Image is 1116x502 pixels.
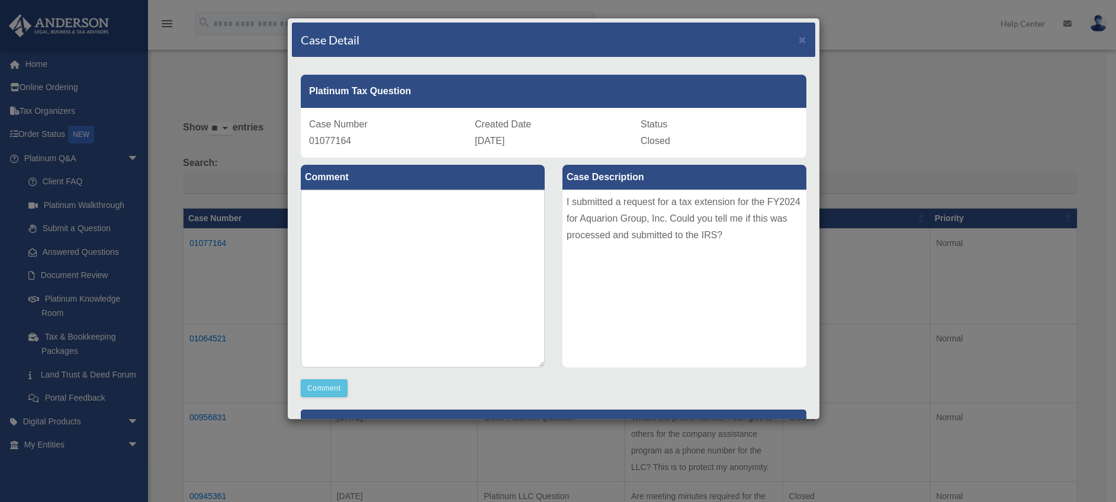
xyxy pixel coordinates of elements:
span: 01077164 [309,136,351,146]
label: Comment [301,165,545,190]
button: Comment [301,379,348,397]
span: × [799,33,806,46]
span: Status [641,119,667,129]
label: Case Description [562,165,806,190]
div: I submitted a request for a tax extension for the FY2024 for Aquarion Group, Inc. Could you tell ... [562,190,806,367]
span: Closed [641,136,670,146]
div: Platinum Tax Question [301,75,806,108]
span: Created Date [475,119,531,129]
button: Close [799,33,806,46]
span: Case Number [309,119,368,129]
p: [PERSON_NAME] Advisors [301,410,806,439]
span: [DATE] [475,136,504,146]
h4: Case Detail [301,31,359,48]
